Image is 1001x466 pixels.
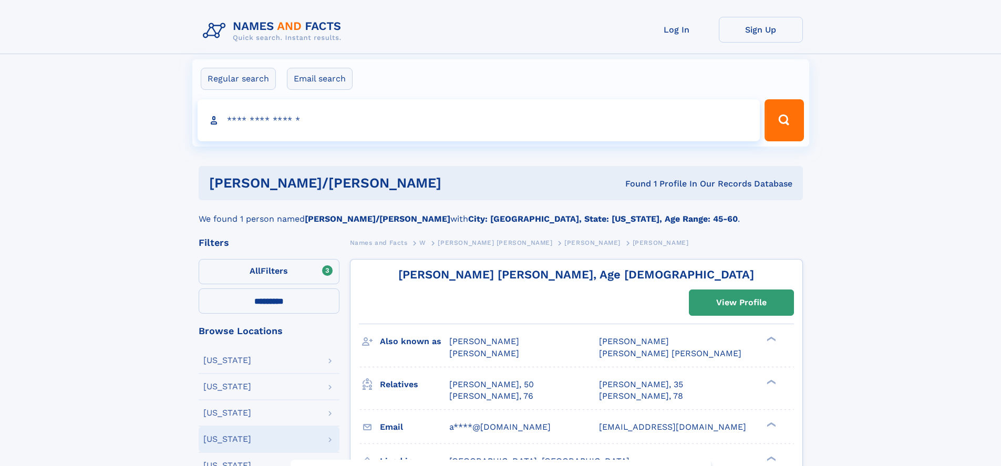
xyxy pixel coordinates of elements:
input: search input [198,99,760,141]
a: Names and Facts [350,236,408,249]
a: View Profile [689,290,793,315]
a: Log In [635,17,719,43]
b: City: [GEOGRAPHIC_DATA], State: [US_STATE], Age Range: 45-60 [468,214,738,224]
span: [PERSON_NAME] [633,239,689,246]
div: [US_STATE] [203,409,251,417]
span: [PERSON_NAME] [449,336,519,346]
span: [PERSON_NAME] [564,239,621,246]
div: [US_STATE] [203,382,251,391]
div: ❯ [764,378,777,385]
span: W [419,239,426,246]
a: W [419,236,426,249]
div: [US_STATE] [203,356,251,365]
div: Found 1 Profile In Our Records Database [533,178,792,190]
h3: Relatives [380,376,449,393]
a: [PERSON_NAME] [PERSON_NAME], Age [DEMOGRAPHIC_DATA] [398,268,754,281]
div: ❯ [764,455,777,462]
span: All [250,266,261,276]
span: [EMAIL_ADDRESS][DOMAIN_NAME] [599,422,746,432]
a: [PERSON_NAME], 78 [599,390,683,402]
b: [PERSON_NAME]/[PERSON_NAME] [305,214,450,224]
div: Filters [199,238,339,247]
span: [PERSON_NAME] [599,336,669,346]
span: [PERSON_NAME] [PERSON_NAME] [599,348,741,358]
div: We found 1 person named with . [199,200,803,225]
a: [PERSON_NAME], 50 [449,379,534,390]
h3: Email [380,418,449,436]
h3: Also known as [380,333,449,350]
button: Search Button [765,99,803,141]
a: [PERSON_NAME], 35 [599,379,683,390]
a: [PERSON_NAME], 76 [449,390,533,402]
h1: [PERSON_NAME]/[PERSON_NAME] [209,177,533,190]
div: View Profile [716,291,767,315]
span: [PERSON_NAME] [PERSON_NAME] [438,239,552,246]
div: Browse Locations [199,326,339,336]
span: [GEOGRAPHIC_DATA], [GEOGRAPHIC_DATA] [449,456,630,466]
a: [PERSON_NAME] [564,236,621,249]
div: [US_STATE] [203,435,251,443]
div: ❯ [764,421,777,428]
label: Filters [199,259,339,284]
a: Sign Up [719,17,803,43]
a: [PERSON_NAME] [PERSON_NAME] [438,236,552,249]
label: Regular search [201,68,276,90]
img: Logo Names and Facts [199,17,350,45]
label: Email search [287,68,353,90]
span: [PERSON_NAME] [449,348,519,358]
div: ❯ [764,336,777,343]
